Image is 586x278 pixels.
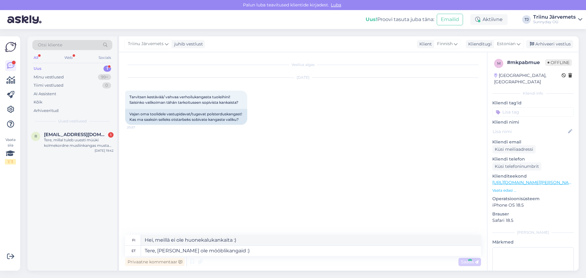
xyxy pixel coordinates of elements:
p: Kliendi nimi [492,119,574,125]
div: [DATE] [125,75,481,80]
div: Proovi tasuta juba täna: [366,16,434,23]
span: Uued vestlused [58,118,87,124]
div: Arhiveeri vestlus [526,40,573,48]
div: juhib vestlust [172,41,203,47]
div: AI Assistent [34,91,56,97]
div: 0 [102,82,111,88]
span: m [497,61,501,66]
div: Küsi telefoninumbrit [492,162,541,171]
span: Otsi kliente [38,42,62,48]
div: # mkpabmue [507,59,545,66]
p: Kliendi email [492,139,574,145]
div: Vestlus algas [125,62,481,67]
div: Arhiveeritud [34,108,59,114]
span: Luba [329,2,343,8]
div: Tere, millal tuleb uuesti müüki kolmekordne musliinkangas musta värvi? [44,137,114,148]
p: Safari 18.5 [492,217,574,224]
p: Operatsioonisüsteem [492,196,574,202]
div: 99+ [98,74,111,80]
img: Askly Logo [5,41,16,53]
div: Vajan oma toolidele vastupidavat/tugevat polsterduskangast! Kas ma saaksin selleks otstarbeks sob... [125,109,247,125]
span: r [34,134,37,139]
div: [DATE] 19:42 [95,148,114,153]
div: Minu vestlused [34,74,64,80]
span: Finnish [437,41,453,47]
div: Web [63,54,74,62]
span: Tarvitsen kestävää/ vahvaa verhoilukangasta tuoleihini! Saisinko valikoiman tähän tarkoituseen so... [129,95,238,105]
div: All [32,54,39,62]
div: [GEOGRAPHIC_DATA], [GEOGRAPHIC_DATA] [494,72,562,85]
div: Socials [97,54,112,62]
div: Küsi meiliaadressi [492,145,536,153]
input: Lisa tag [492,107,574,117]
input: Lisa nimi [493,128,567,135]
div: Klienditugi [466,41,492,47]
div: 1 / 3 [5,159,16,164]
div: Sunnyday OÜ [533,20,576,24]
p: Brauser [492,211,574,217]
b: Uus! [366,16,377,22]
span: 20:57 [127,125,150,130]
div: Klient [417,41,432,47]
div: Uus [34,66,42,72]
div: [PERSON_NAME] [492,230,574,235]
span: reetkiigemae@gmail.com [44,132,107,137]
div: Triinu Järvemets [533,15,576,20]
div: Kõik [34,99,42,105]
div: Vaata siia [5,137,16,164]
a: [URL][DOMAIN_NAME][PERSON_NAME] [492,180,577,185]
span: Offline [545,59,572,66]
div: TJ [522,15,531,24]
p: Klienditeekond [492,173,574,179]
div: Aktiivne [470,14,508,25]
p: Märkmed [492,239,574,245]
span: Estonian [497,41,515,47]
a: Triinu JärvemetsSunnyday OÜ [533,15,582,24]
p: iPhone OS 18.5 [492,202,574,208]
div: 1 [108,132,114,138]
p: Kliendi tag'id [492,100,574,106]
p: Kliendi telefon [492,156,574,162]
div: Kliendi info [492,91,574,96]
div: Tiimi vestlused [34,82,63,88]
div: 1 [103,66,111,72]
span: Triinu Järvemets [128,41,164,47]
button: Emailid [437,14,463,25]
p: Vaata edasi ... [492,188,574,193]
